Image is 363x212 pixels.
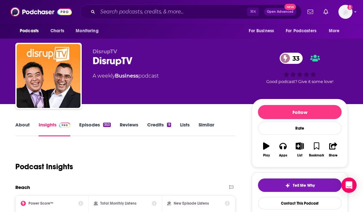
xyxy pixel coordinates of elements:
button: Bookmark [308,138,325,161]
div: Rate [258,122,342,135]
img: Podchaser Pro [59,123,70,128]
span: Open Advanced [267,10,293,13]
div: A weekly podcast [93,72,159,80]
button: Apps [275,138,291,161]
button: open menu [282,25,326,37]
div: Play [263,154,270,157]
h2: Total Monthly Listens [100,201,136,206]
input: Search podcasts, credits, & more... [98,7,247,17]
div: 9 [167,123,171,127]
span: New [284,4,296,10]
a: Similar [199,122,214,136]
h2: Reach [15,184,30,190]
img: tell me why sparkle [285,183,290,188]
a: Show notifications dropdown [305,6,316,17]
button: Open AdvancedNew [264,8,296,16]
div: Open Intercom Messenger [341,178,357,193]
div: Apps [279,154,287,157]
button: Follow [258,105,342,119]
img: User Profile [338,5,352,19]
button: open menu [244,25,282,37]
a: Charts [46,25,68,37]
div: 33Good podcast? Give it some love! [252,49,348,88]
div: Bookmark [309,154,324,157]
a: Episodes353 [79,122,111,136]
a: 33 [280,53,303,64]
h2: New Episode Listens [174,201,209,206]
button: List [291,138,308,161]
span: Tell Me Why [293,183,315,188]
img: DisrupTV [17,44,80,108]
span: Monitoring [76,26,98,35]
span: Good podcast? Give it some love! [266,79,333,84]
img: Podchaser - Follow, Share and Rate Podcasts [11,6,72,18]
a: Business [115,73,138,79]
span: ⌘ K [247,8,259,16]
span: Logged in as NFLY_Motiv [338,5,352,19]
a: Credits9 [147,122,171,136]
button: open menu [324,25,348,37]
div: Search podcasts, credits, & more... [80,4,302,19]
a: About [15,122,30,136]
h1: Podcast Insights [15,162,73,171]
span: DisrupTV [93,49,117,55]
span: More [329,26,340,35]
button: open menu [15,25,47,37]
a: Reviews [120,122,138,136]
button: open menu [71,25,107,37]
span: Charts [50,26,64,35]
button: Show profile menu [338,5,352,19]
span: Podcasts [20,26,39,35]
svg: Add a profile image [347,5,352,10]
span: 33 [286,53,303,64]
h2: Power Score™ [28,201,53,206]
a: InsightsPodchaser Pro [39,122,70,136]
div: 353 [103,123,111,127]
div: List [297,154,302,157]
span: For Business [249,26,274,35]
a: Contact This Podcast [258,197,342,209]
span: For Podcasters [286,26,316,35]
button: tell me why sparkleTell Me Why [258,178,342,192]
a: Show notifications dropdown [321,6,331,17]
div: Share [329,154,337,157]
button: Play [258,138,275,161]
button: Share [325,138,342,161]
a: Lists [180,122,190,136]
